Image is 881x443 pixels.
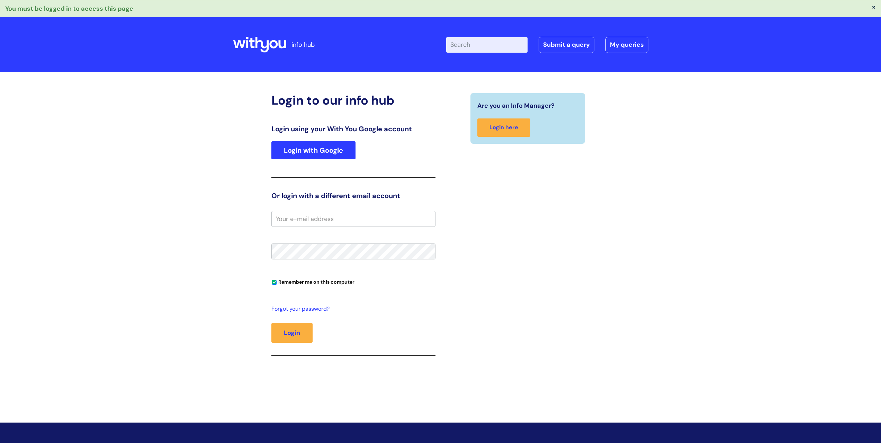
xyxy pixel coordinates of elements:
[271,277,354,285] label: Remember me on this computer
[446,37,528,52] input: Search
[271,323,313,343] button: Login
[477,118,530,137] a: Login here
[271,276,435,287] div: You can uncheck this option if you're logging in from a shared device
[271,125,435,133] h3: Login using your With You Google account
[272,280,277,285] input: Remember me on this computer
[539,37,594,53] a: Submit a query
[271,304,432,314] a: Forgot your password?
[291,39,315,50] p: info hub
[271,141,356,159] a: Login with Google
[872,4,876,10] button: ×
[271,192,435,200] h3: Or login with a different email account
[271,211,435,227] input: Your e-mail address
[271,93,435,108] h2: Login to our info hub
[605,37,648,53] a: My queries
[477,100,555,111] span: Are you an Info Manager?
